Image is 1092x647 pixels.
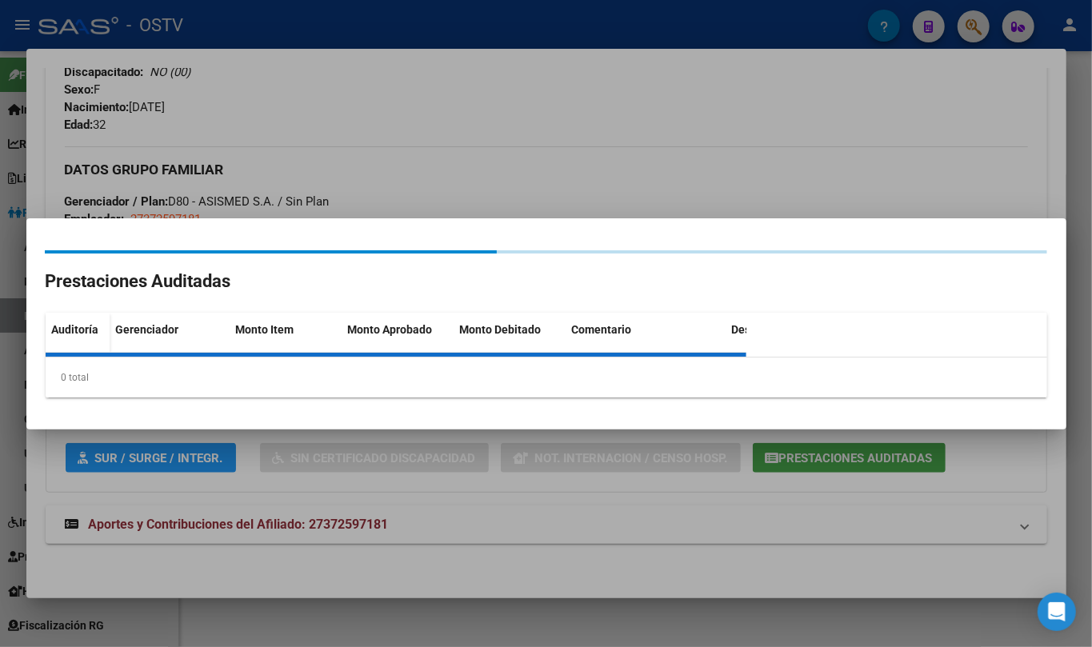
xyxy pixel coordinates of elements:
datatable-header-cell: Monto Aprobado [342,313,454,380]
span: Descripción [732,323,792,336]
div: Open Intercom Messenger [1038,593,1076,631]
datatable-header-cell: Monto Item [230,313,342,380]
span: Monto Debitado [460,323,542,336]
datatable-header-cell: Monto Debitado [454,313,566,380]
div: Dominio [84,94,122,105]
img: tab_keywords_by_traffic_grey.svg [170,93,183,106]
div: v 4.0.25 [45,26,78,38]
div: 0 total [46,357,1047,397]
span: Monto Aprobado [348,323,433,336]
img: website_grey.svg [26,42,38,54]
img: tab_domain_overview_orange.svg [66,93,79,106]
span: Gerenciador [116,323,179,336]
h2: Prestaciones Auditadas [46,266,1047,297]
span: Auditoría [52,323,99,336]
span: Comentario [572,323,632,336]
datatable-header-cell: Gerenciador [110,313,230,380]
img: logo_orange.svg [26,26,38,38]
div: Palabras clave [188,94,254,105]
datatable-header-cell: Auditoría [46,313,110,380]
datatable-header-cell: Descripción [726,313,886,380]
span: Monto Item [236,323,294,336]
datatable-header-cell: Comentario [566,313,726,380]
div: Dominio: [DOMAIN_NAME] [42,42,179,54]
